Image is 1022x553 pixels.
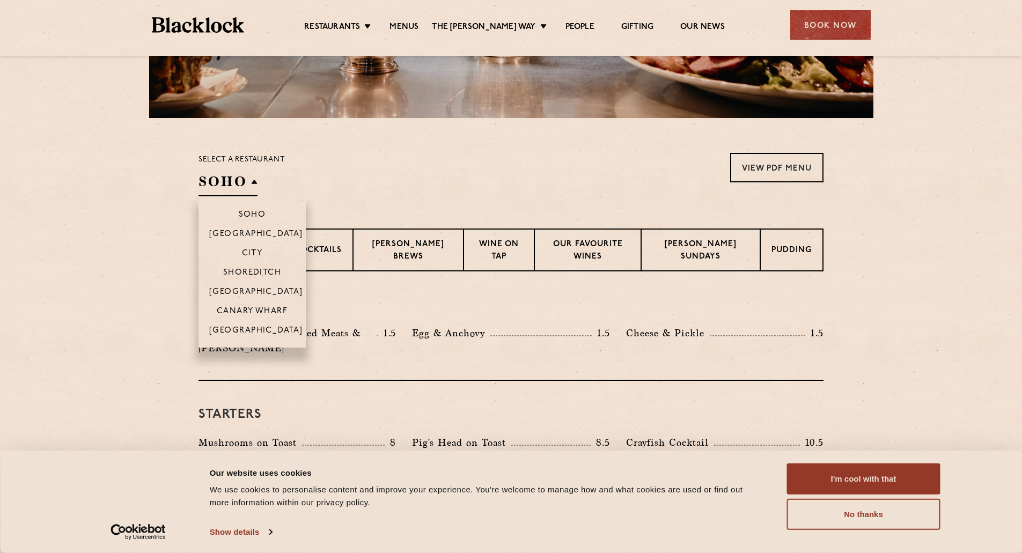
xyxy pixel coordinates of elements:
[91,524,185,540] a: Usercentrics Cookiebot - opens in a new window
[652,239,749,264] p: [PERSON_NAME] Sundays
[787,499,940,530] button: No thanks
[198,172,258,196] h2: SOHO
[621,22,653,34] a: Gifting
[223,268,282,279] p: Shoreditch
[680,22,725,34] a: Our News
[389,22,418,34] a: Menus
[790,10,871,40] div: Book Now
[592,326,610,340] p: 1.5
[800,436,824,449] p: 10.5
[304,22,360,34] a: Restaurants
[565,22,594,34] a: People
[198,153,285,167] p: Select a restaurant
[242,249,263,260] p: City
[210,483,763,509] div: We use cookies to personalise content and improve your experience. You're welcome to manage how a...
[591,436,610,449] p: 8.5
[385,436,396,449] p: 8
[294,245,342,258] p: Cocktails
[152,17,245,33] img: BL_Textured_Logo-footer-cropped.svg
[217,307,288,318] p: Canary Wharf
[626,435,714,450] p: Crayfish Cocktail
[209,230,303,240] p: [GEOGRAPHIC_DATA]
[626,326,710,341] p: Cheese & Pickle
[805,326,824,340] p: 1.5
[475,239,523,264] p: Wine on Tap
[198,298,824,312] h3: Pre Chop Bites
[432,22,535,34] a: The [PERSON_NAME] Way
[209,287,303,298] p: [GEOGRAPHIC_DATA]
[209,326,303,337] p: [GEOGRAPHIC_DATA]
[210,466,763,479] div: Our website uses cookies
[239,210,266,221] p: Soho
[198,408,824,422] h3: Starters
[210,524,272,540] a: Show details
[412,326,490,341] p: Egg & Anchovy
[412,435,511,450] p: Pig's Head on Toast
[378,326,396,340] p: 1.5
[546,239,630,264] p: Our favourite wines
[787,463,940,495] button: I'm cool with that
[771,245,812,258] p: Pudding
[364,239,452,264] p: [PERSON_NAME] Brews
[730,153,824,182] a: View PDF Menu
[198,435,302,450] p: Mushrooms on Toast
